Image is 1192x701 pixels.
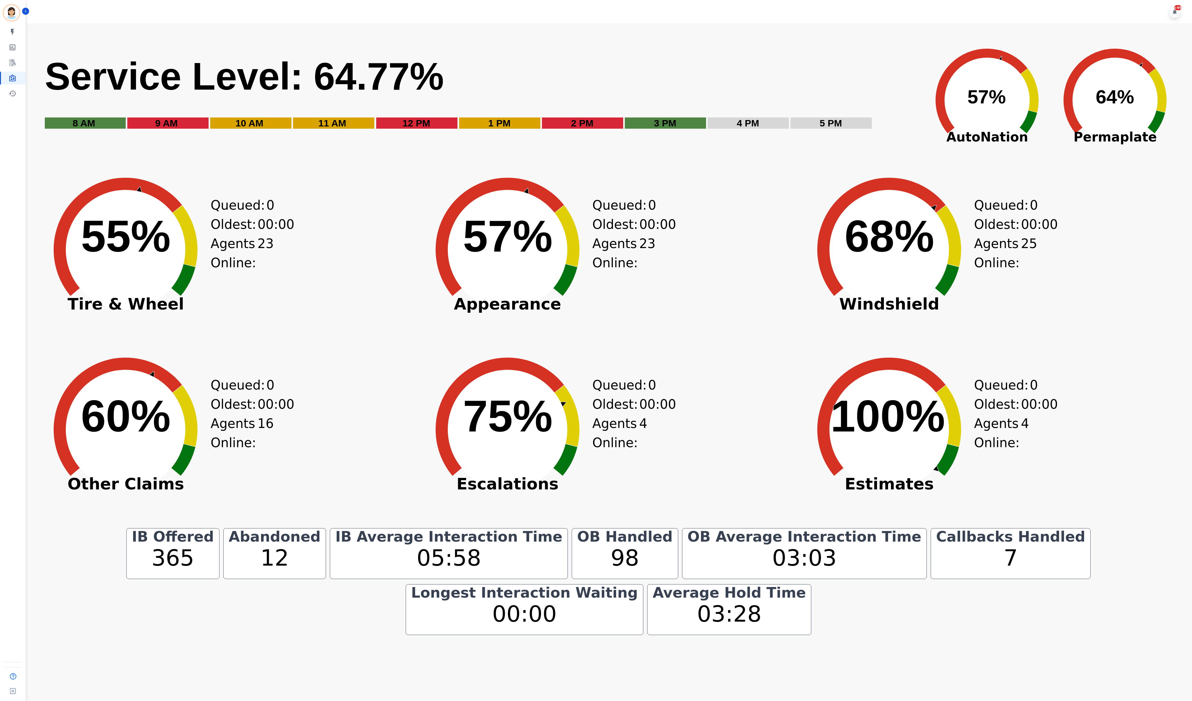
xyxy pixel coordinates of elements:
[402,118,430,128] text: 12 PM
[420,481,596,487] span: Escalations
[576,541,674,575] div: 98
[592,215,640,234] div: Oldest:
[318,118,346,128] text: 11 AM
[974,196,1022,215] div: Queued:
[974,395,1022,414] div: Oldest:
[935,541,1086,575] div: 7
[258,234,274,272] span: 23
[923,127,1051,147] span: AutoNation
[266,375,274,395] span: 0
[820,118,842,128] text: 5 PM
[801,481,977,487] span: Estimates
[592,234,647,272] div: Agents Online:
[45,55,444,98] text: Service Level: 64.77%
[935,532,1086,541] div: Callbacks Handled
[211,196,258,215] div: Queued:
[258,215,294,234] span: 00:00
[967,86,1006,108] text: 57%
[81,391,171,441] text: 60%
[639,414,647,452] span: 4
[463,391,552,441] text: 75%
[334,532,564,541] div: IB Average Interaction Time
[211,215,258,234] div: Oldest:
[81,211,171,261] text: 55%
[227,541,322,575] div: 12
[488,118,511,128] text: 1 PM
[639,395,676,414] span: 00:00
[648,196,656,215] span: 0
[1030,196,1038,215] span: 0
[974,234,1029,272] div: Agents Online:
[686,541,923,575] div: 03:03
[1030,375,1038,395] span: 0
[974,215,1022,234] div: Oldest:
[592,414,647,452] div: Agents Online:
[44,53,919,138] svg: Service Level: 0%
[235,118,263,128] text: 10 AM
[1051,127,1179,147] span: Permaplate
[651,588,807,597] div: Average Hold Time
[73,118,95,128] text: 8 AM
[258,414,274,452] span: 16
[211,414,265,452] div: Agents Online:
[266,196,274,215] span: 0
[1021,215,1058,234] span: 00:00
[410,597,639,631] div: 00:00
[1021,395,1058,414] span: 00:00
[974,414,1029,452] div: Agents Online:
[801,301,977,307] span: Windshield
[592,395,640,414] div: Oldest:
[211,395,258,414] div: Oldest:
[737,118,759,128] text: 4 PM
[227,532,322,541] div: Abandoned
[1021,414,1029,452] span: 4
[576,532,674,541] div: OB Handled
[686,532,923,541] div: OB Average Interaction Time
[4,5,19,20] img: Bordered avatar
[974,375,1022,395] div: Queued:
[1174,5,1181,10] div: +99
[155,118,178,128] text: 9 AM
[410,588,639,597] div: Longest Interaction Waiting
[131,541,215,575] div: 365
[258,395,294,414] span: 00:00
[211,375,258,395] div: Queued:
[38,481,214,487] span: Other Claims
[845,211,934,261] text: 68%
[639,234,656,272] span: 23
[1096,86,1134,108] text: 64%
[334,541,564,575] div: 05:58
[1021,234,1037,272] span: 25
[651,597,807,631] div: 03:28
[639,215,676,234] span: 00:00
[592,196,640,215] div: Queued:
[38,301,214,307] span: Tire & Wheel
[211,234,265,272] div: Agents Online:
[592,375,640,395] div: Queued:
[571,118,593,128] text: 2 PM
[463,211,552,261] text: 57%
[830,391,945,441] text: 100%
[654,118,676,128] text: 3 PM
[648,375,656,395] span: 0
[420,301,596,307] span: Appearance
[131,532,215,541] div: IB Offered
